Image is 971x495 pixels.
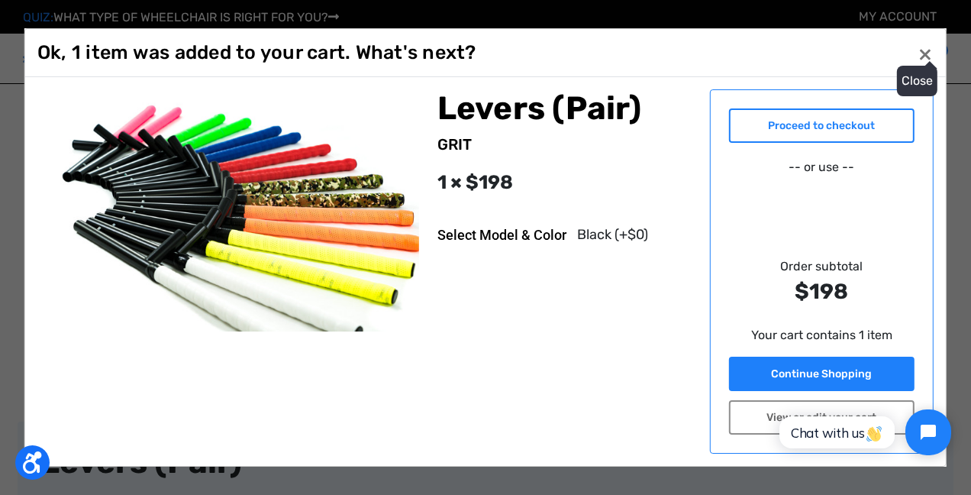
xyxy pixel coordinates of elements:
[729,326,915,345] p: Your cart contains 1 item
[437,225,566,245] dt: Select Model & Color
[437,168,692,197] div: 1 × $198
[729,400,915,435] a: View or edit your cart
[577,225,648,245] dd: Black (+$0)
[37,41,476,64] h1: Ok, 1 item was added to your cart. What's next?
[729,257,915,308] div: Order subtotal
[729,276,915,308] strong: $198
[763,396,964,468] iframe: Tidio Chat
[437,89,692,128] h2: Levers (Pair)
[437,133,692,156] div: GRIT
[729,357,915,391] a: Continue Shopping
[729,158,915,176] p: -- or use --
[918,39,932,68] span: ×
[729,183,915,213] iframe: PayPal-paypal
[56,89,419,332] img: Levers (Pair)
[729,108,915,143] a: Proceed to checkout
